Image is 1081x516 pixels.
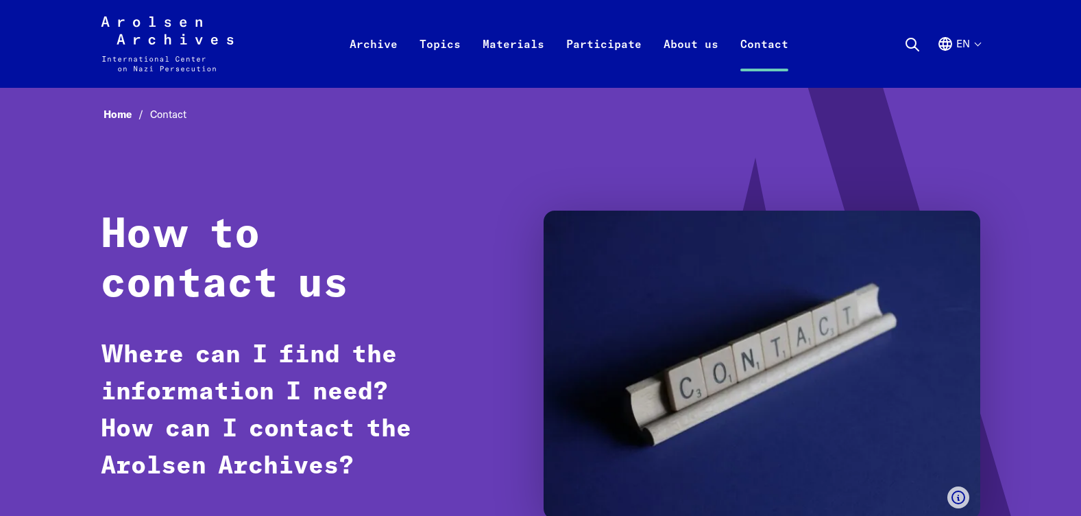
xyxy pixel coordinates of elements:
[947,486,969,508] button: Show caption
[101,337,516,485] p: Where can I find the information I need? How can I contact the Arolsen Archives?
[409,33,472,88] a: Topics
[653,33,729,88] a: About us
[101,215,348,305] strong: How to contact us
[339,16,799,71] nav: Primary
[729,33,799,88] a: Contact
[101,104,980,126] nav: Breadcrumb
[339,33,409,88] a: Archive
[150,108,186,121] span: Contact
[472,33,555,88] a: Materials
[937,36,980,85] button: English, language selection
[555,33,653,88] a: Participate
[104,108,150,121] a: Home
